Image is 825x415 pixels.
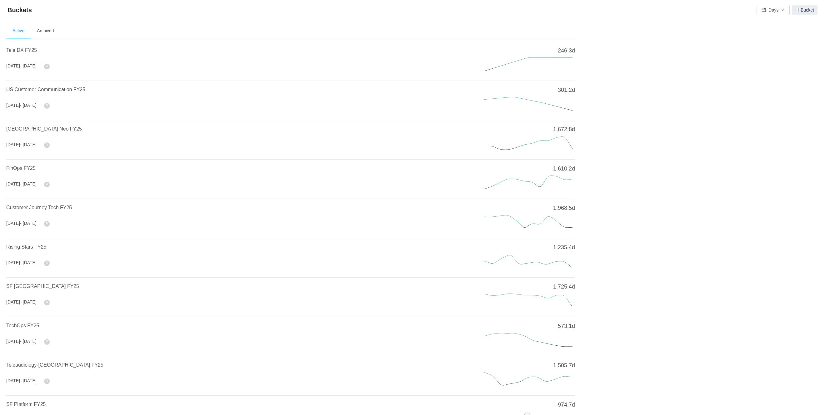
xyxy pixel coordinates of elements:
a: Teleaudiology-[GEOGRAPHIC_DATA] FY25 [6,362,103,368]
div: [DATE] [6,181,37,187]
div: [DATE] [6,259,37,266]
i: icon: user [45,301,48,304]
span: 1,672.8d [553,125,575,134]
div: [DATE] [6,102,37,109]
div: [DATE] [6,338,37,345]
i: icon: user [45,222,48,225]
span: 1,968.5d [553,204,575,212]
span: 974.7d [558,401,575,409]
span: 1,235.4d [553,243,575,252]
div: [DATE] [6,378,37,384]
i: icon: user [45,261,48,264]
a: TechOps FY25 [6,323,39,328]
a: [GEOGRAPHIC_DATA] Neo FY25 [6,126,82,131]
span: - [DATE] [20,378,37,383]
i: icon: user [45,379,48,383]
i: icon: user [45,143,48,146]
div: [DATE] [6,299,37,305]
span: 1,610.2d [553,165,575,173]
a: US Customer Communication FY25 [6,87,85,92]
span: - [DATE] [20,103,37,108]
a: Tele DX FY25 [6,47,37,53]
i: icon: user [45,65,48,68]
a: FinOps FY25 [6,166,36,171]
span: 1,725.4d [553,283,575,291]
span: - [DATE] [20,221,37,226]
button: icon: calendarDaysicon: down [757,5,790,15]
a: Customer Journey Tech FY25 [6,205,72,210]
i: icon: user [45,340,48,343]
span: - [DATE] [20,299,37,304]
i: icon: user [45,104,48,107]
div: [DATE] [6,63,37,69]
span: - [DATE] [20,142,37,147]
a: SF Platform FY25 [6,402,46,407]
span: Buckets [7,5,36,15]
span: 301.2d [558,86,575,94]
div: [DATE] [6,141,37,148]
li: Active [6,23,31,38]
span: - [DATE] [20,63,37,68]
div: [DATE] [6,220,37,227]
i: icon: user [45,183,48,186]
li: Archived [31,23,60,38]
span: - [DATE] [20,181,37,186]
a: Rising Stars FY25 [6,244,46,249]
span: 246.3d [558,47,575,55]
a: SF [GEOGRAPHIC_DATA] FY25 [6,284,79,289]
span: 1,505.7d [553,361,575,370]
span: - [DATE] [20,339,37,344]
span: - [DATE] [20,260,37,265]
a: Bucket [792,5,817,15]
span: 573.1d [558,322,575,330]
